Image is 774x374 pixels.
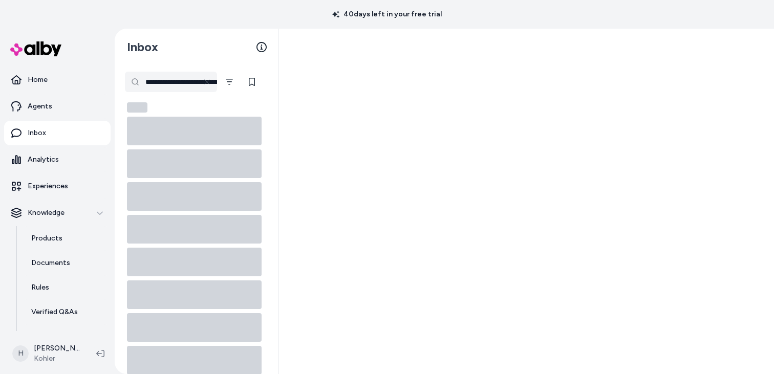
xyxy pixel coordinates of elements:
[4,121,111,145] a: Inbox
[28,208,64,218] p: Knowledge
[21,226,111,251] a: Products
[219,72,240,92] button: Filter
[28,128,46,138] p: Inbox
[4,147,111,172] a: Analytics
[10,41,61,56] img: alby Logo
[31,282,49,293] p: Rules
[28,181,68,191] p: Experiences
[4,174,111,199] a: Experiences
[4,201,111,225] button: Knowledge
[21,324,111,349] a: Reviews
[21,251,111,275] a: Documents
[21,275,111,300] a: Rules
[31,258,70,268] p: Documents
[6,337,88,370] button: H[PERSON_NAME]Kohler
[34,354,80,364] span: Kohler
[4,94,111,119] a: Agents
[127,39,158,55] h2: Inbox
[28,75,48,85] p: Home
[326,9,448,19] p: 40 days left in your free trial
[31,233,62,244] p: Products
[31,307,78,317] p: Verified Q&As
[4,68,111,92] a: Home
[12,345,29,362] span: H
[34,343,80,354] p: [PERSON_NAME]
[28,155,59,165] p: Analytics
[21,300,111,324] a: Verified Q&As
[28,101,52,112] p: Agents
